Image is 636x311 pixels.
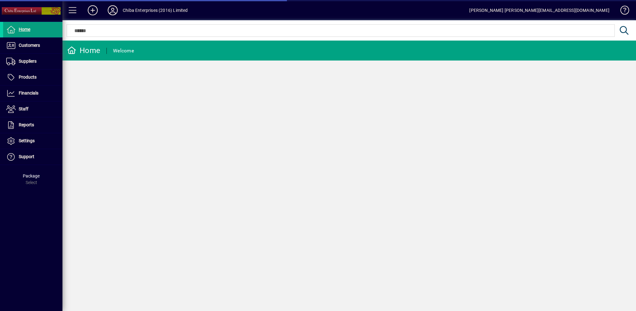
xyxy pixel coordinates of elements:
[19,122,34,127] span: Reports
[3,101,62,117] a: Staff
[123,5,188,15] div: Chiba Enterprises (2016) Limited
[3,133,62,149] a: Settings
[19,59,37,64] span: Suppliers
[19,27,30,32] span: Home
[67,46,100,56] div: Home
[19,106,28,111] span: Staff
[3,117,62,133] a: Reports
[103,5,123,16] button: Profile
[19,75,37,80] span: Products
[19,154,34,159] span: Support
[3,54,62,69] a: Suppliers
[113,46,134,56] div: Welcome
[19,43,40,48] span: Customers
[23,173,40,178] span: Package
[19,138,35,143] span: Settings
[469,5,609,15] div: [PERSON_NAME] [PERSON_NAME][EMAIL_ADDRESS][DOMAIN_NAME]
[3,85,62,101] a: Financials
[3,38,62,53] a: Customers
[616,1,628,22] a: Knowledge Base
[19,90,38,95] span: Financials
[3,70,62,85] a: Products
[83,5,103,16] button: Add
[3,149,62,165] a: Support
